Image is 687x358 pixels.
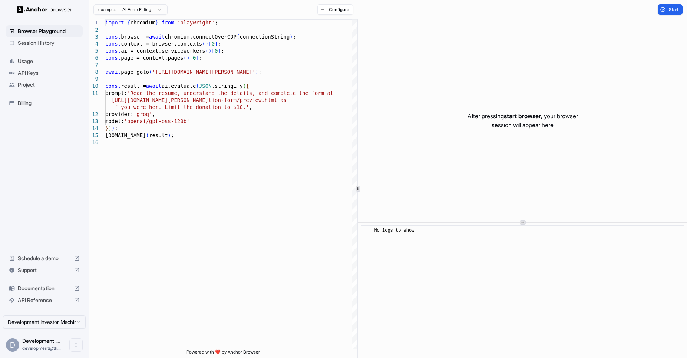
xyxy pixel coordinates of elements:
span: connectionString [240,34,290,40]
span: ) [290,34,293,40]
span: } [155,20,158,26]
span: ] [215,41,218,47]
div: 9 [89,76,98,83]
div: 12 [89,111,98,118]
span: ( [196,83,199,89]
span: ( [202,41,205,47]
span: ( [146,132,149,138]
span: 0 [193,55,196,61]
p: After pressing , your browser session will appear here [468,112,578,129]
span: { [246,83,249,89]
span: start browser [504,112,541,120]
span: JSON [199,83,212,89]
div: 7 [89,62,98,69]
button: Open menu [69,338,83,352]
div: Session History [6,37,83,49]
div: 14 [89,125,98,132]
span: ai = context.serviceWorkers [121,48,205,54]
span: 0 [212,41,215,47]
div: 4 [89,40,98,47]
span: context = browser.contexts [121,41,202,47]
span: Project [18,81,80,89]
span: result [149,132,168,138]
span: , [249,104,252,110]
span: ; [218,41,221,47]
span: ) [108,125,111,131]
span: prompt: [105,90,127,96]
span: result = [121,83,146,89]
span: from [162,20,174,26]
span: ) [168,132,171,138]
span: Billing [18,99,80,107]
div: 10 [89,83,98,90]
img: Anchor Logo [17,6,72,13]
span: const [105,55,121,61]
span: ( [205,48,208,54]
span: const [105,41,121,47]
span: [ [190,55,193,61]
span: ; [171,132,174,138]
span: 'groq' [133,111,152,117]
span: model: [105,118,124,124]
div: 6 [89,54,98,62]
span: ( [243,83,246,89]
span: Support [18,266,71,274]
button: Start [658,4,683,15]
div: API Reference [6,294,83,306]
span: Documentation [18,285,71,292]
div: Project [6,79,83,91]
span: 'playwright' [177,20,215,26]
div: Schedule a demo [6,252,83,264]
span: lete the form at [283,90,333,96]
span: await [149,34,165,40]
span: ] [218,48,221,54]
span: Development Investor Machine [22,338,60,344]
span: ; [215,20,218,26]
span: chromium.connectOverCDP [165,34,237,40]
div: 1 [89,19,98,26]
span: page.goto [121,69,149,75]
div: 8 [89,69,98,76]
span: Powered with ❤️ by Anchor Browser [186,349,260,358]
span: , [152,111,155,117]
span: ; [115,125,118,131]
div: Support [6,264,83,276]
span: 'openai/gpt-oss-120b' [124,118,190,124]
span: ( [237,34,240,40]
div: D [6,338,19,352]
span: ; [293,34,296,40]
span: ) [186,55,189,61]
span: Start [669,7,679,13]
span: ( [184,55,186,61]
span: .stringify [212,83,243,89]
span: ] [196,55,199,61]
span: API Keys [18,69,80,77]
span: tion-form/preview.html as [208,97,287,103]
span: } [105,125,108,131]
span: [URL][DOMAIN_NAME][PERSON_NAME] [112,97,208,103]
span: No logs to show [374,228,414,233]
span: provider: [105,111,133,117]
span: Usage [18,57,80,65]
div: Documentation [6,282,83,294]
span: const [105,83,121,89]
div: 15 [89,132,98,139]
span: page = context.pages [121,55,184,61]
span: { [127,20,130,26]
span: import [105,20,124,26]
div: 13 [89,118,98,125]
div: 16 [89,139,98,146]
span: if you were her. Limit the donation to $10.' [112,104,249,110]
span: await [146,83,162,89]
span: await [105,69,121,75]
div: 2 [89,26,98,33]
span: Browser Playground [18,27,80,35]
span: ( [149,69,152,75]
div: 11 [89,90,98,97]
span: ) [208,48,211,54]
span: ) [255,69,258,75]
span: ) [205,41,208,47]
span: example: [98,7,116,13]
span: 0 [215,48,218,54]
div: 5 [89,47,98,54]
